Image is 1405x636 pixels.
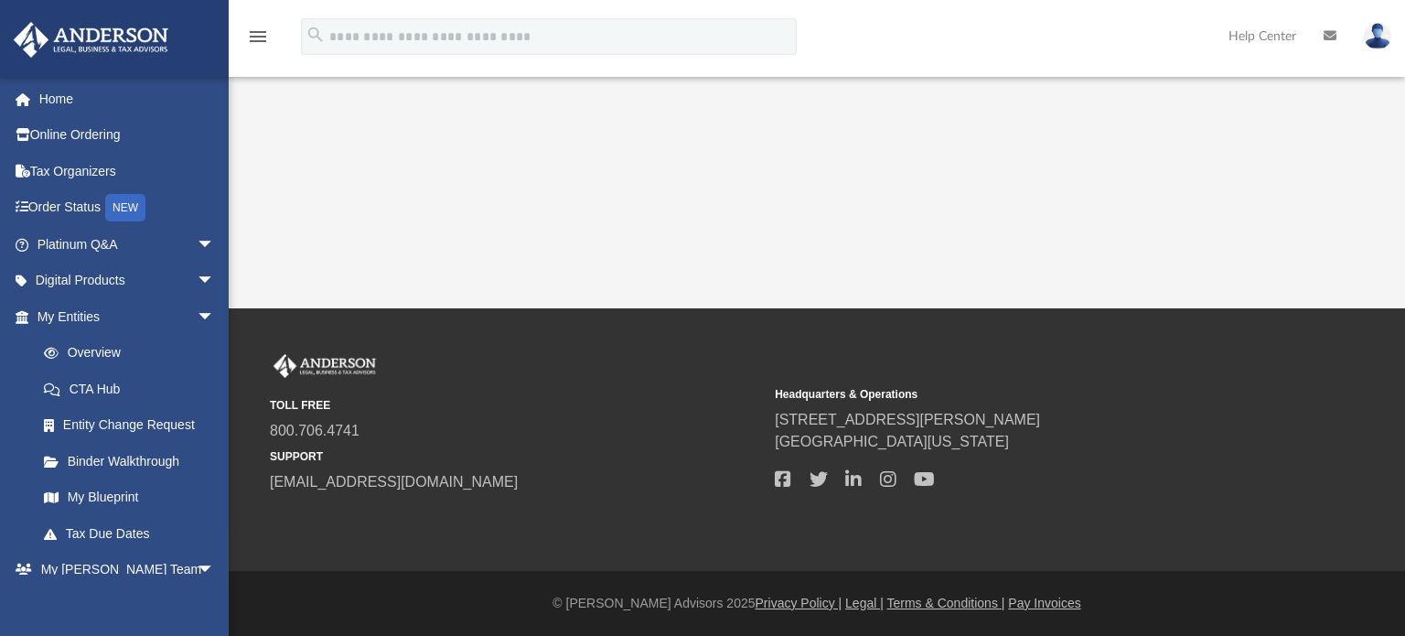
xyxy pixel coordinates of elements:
img: User Pic [1364,23,1391,49]
a: Pay Invoices [1008,596,1080,610]
span: arrow_drop_down [197,263,233,300]
a: Privacy Policy | [756,596,842,610]
a: [GEOGRAPHIC_DATA][US_STATE] [775,434,1009,449]
small: TOLL FREE [270,397,762,414]
img: Anderson Advisors Platinum Portal [270,354,380,378]
div: © [PERSON_NAME] Advisors 2025 [229,594,1405,613]
span: arrow_drop_down [197,298,233,336]
a: Order StatusNEW [13,189,242,227]
i: menu [247,26,269,48]
a: 800.706.4741 [270,423,359,438]
small: SUPPORT [270,448,762,465]
a: Online Ordering [13,117,242,154]
a: Tax Due Dates [26,515,242,552]
a: CTA Hub [26,371,242,407]
a: My Entitiesarrow_drop_down [13,298,242,335]
a: My Blueprint [26,480,233,516]
a: [EMAIL_ADDRESS][DOMAIN_NAME] [270,474,518,490]
i: search [306,25,326,45]
img: Anderson Advisors Platinum Portal [8,22,174,58]
a: Overview [26,335,242,372]
div: NEW [105,194,145,221]
span: arrow_drop_down [197,226,233,264]
a: Platinum Q&Aarrow_drop_down [13,226,242,263]
a: Binder Walkthrough [26,443,242,480]
a: Legal | [845,596,884,610]
a: Terms & Conditions | [887,596,1005,610]
a: [STREET_ADDRESS][PERSON_NAME] [775,412,1040,427]
a: menu [247,35,269,48]
a: Tax Organizers [13,153,242,189]
small: Headquarters & Operations [775,386,1267,403]
a: Home [13,81,242,117]
span: arrow_drop_down [197,552,233,589]
a: Digital Productsarrow_drop_down [13,263,242,299]
a: Entity Change Request [26,407,242,444]
a: My [PERSON_NAME] Teamarrow_drop_down [13,552,233,588]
